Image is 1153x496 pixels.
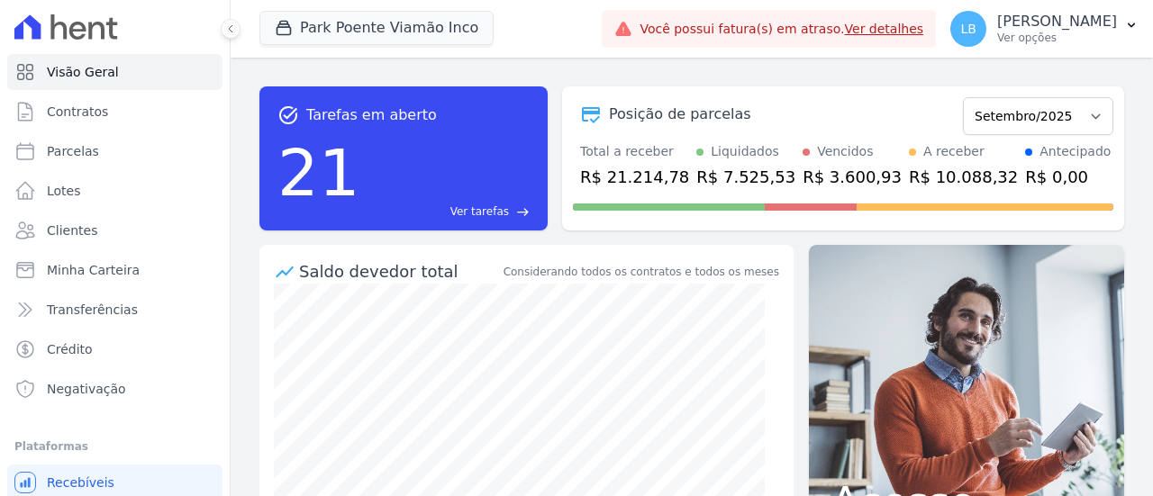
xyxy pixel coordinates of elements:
span: Tarefas em aberto [306,104,437,126]
a: Lotes [7,173,222,209]
div: R$ 21.214,78 [580,165,689,189]
button: LB [PERSON_NAME] Ver opções [936,4,1153,54]
div: A receber [923,142,985,161]
span: Recebíveis [47,473,114,491]
a: Contratos [7,94,222,130]
div: Plataformas [14,436,215,457]
div: Antecipado [1040,142,1111,161]
span: Crédito [47,340,93,358]
a: Ver tarefas east [368,203,530,220]
div: Saldo devedor total [299,259,500,284]
div: Liquidados [711,142,779,161]
div: Vencidos [817,142,873,161]
span: LB [960,23,976,35]
span: Contratos [47,103,108,121]
p: Ver opções [997,31,1117,45]
span: Você possui fatura(s) em atraso. [640,20,923,39]
a: Transferências [7,292,222,328]
div: Total a receber [580,142,689,161]
span: task_alt [277,104,299,126]
a: Visão Geral [7,54,222,90]
a: Negativação [7,371,222,407]
button: Park Poente Viamão Inco [259,11,494,45]
a: Minha Carteira [7,252,222,288]
span: Negativação [47,380,126,398]
span: Visão Geral [47,63,119,81]
div: Posição de parcelas [609,104,751,125]
span: Parcelas [47,142,99,160]
a: Parcelas [7,133,222,169]
div: Considerando todos os contratos e todos os meses [504,264,779,280]
div: 21 [277,126,360,220]
span: Clientes [47,221,97,239]
span: Lotes [47,182,81,200]
div: R$ 7.525,53 [696,165,795,189]
div: R$ 3.600,93 [803,165,902,189]
div: R$ 10.088,32 [909,165,1018,189]
a: Crédito [7,331,222,367]
span: Ver tarefas [450,203,509,220]
p: [PERSON_NAME] [997,13,1117,31]
a: Clientes [7,212,222,248]
div: R$ 0,00 [1025,165,1111,189]
span: Minha Carteira [47,261,140,279]
span: Transferências [47,301,138,319]
a: Ver detalhes [845,22,924,36]
span: east [516,205,530,219]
